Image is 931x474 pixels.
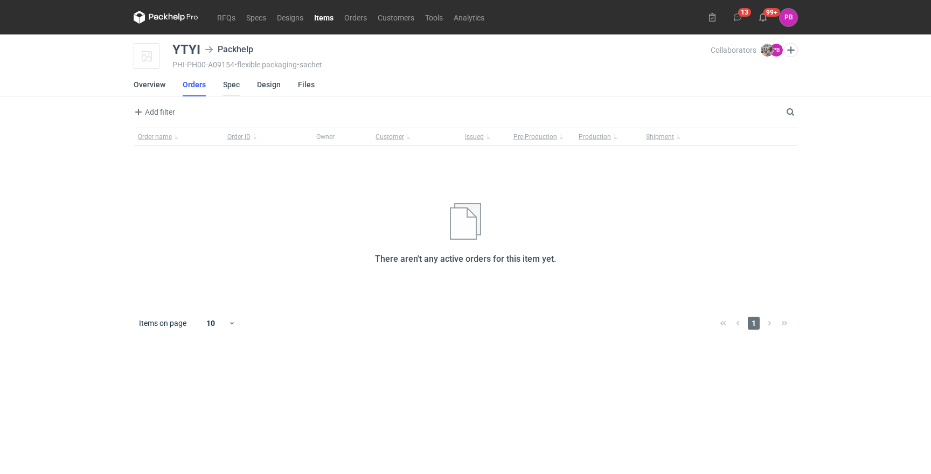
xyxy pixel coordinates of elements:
[234,60,297,69] span: • flexible packaging
[132,106,175,119] span: Add filter
[711,46,756,54] span: Collaborators
[448,11,490,24] a: Analytics
[139,318,186,329] span: Items on page
[309,11,339,24] a: Items
[770,44,783,57] figcaption: PB
[241,11,272,24] a: Specs
[372,11,420,24] a: Customers
[339,11,372,24] a: Orders
[183,73,206,96] a: Orders
[272,11,309,24] a: Designs
[375,253,556,266] h2: There aren't any active orders for this item yet.
[223,73,240,96] a: Spec
[748,317,760,330] span: 1
[212,11,241,24] a: RFQs
[784,43,798,57] button: Edit collaborators
[420,11,448,24] a: Tools
[257,73,281,96] a: Design
[780,9,797,26] button: PB
[134,73,165,96] a: Overview
[205,43,253,56] div: Packhelp
[193,316,228,331] div: 10
[172,60,711,69] div: PHI-PH00-A09154
[784,106,818,119] input: Search
[729,9,746,26] button: 13
[134,11,198,24] svg: Packhelp Pro
[297,60,322,69] span: • sachet
[780,9,797,26] div: Paulius Bukšnys
[754,9,772,26] button: 99+
[172,43,200,56] div: YTYI
[131,106,176,119] button: Add filter
[298,73,315,96] a: Files
[761,44,774,57] img: Michał Palasek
